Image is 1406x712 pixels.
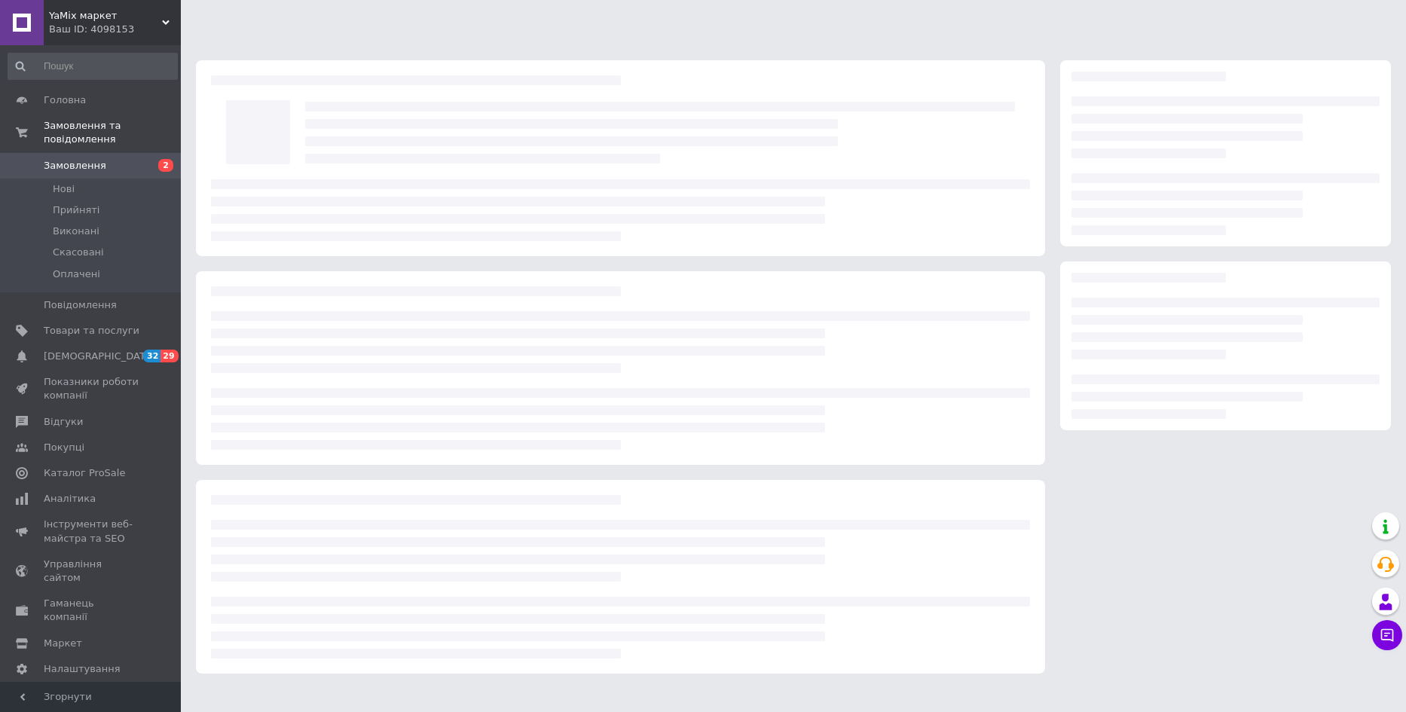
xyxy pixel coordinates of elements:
[49,9,162,23] span: YaMix маркет
[44,518,139,545] span: Інструменти веб-майстра та SEO
[44,298,117,312] span: Повідомлення
[44,637,82,650] span: Маркет
[44,492,96,506] span: Аналітика
[44,415,83,429] span: Відгуки
[53,225,99,238] span: Виконані
[53,182,75,196] span: Нові
[44,159,106,173] span: Замовлення
[44,93,86,107] span: Головна
[44,350,155,363] span: [DEMOGRAPHIC_DATA]
[44,597,139,624] span: Гаманець компанії
[158,159,173,172] span: 2
[44,375,139,402] span: Показники роботи компанії
[160,350,178,362] span: 29
[44,119,181,146] span: Замовлення та повідомлення
[44,324,139,338] span: Товари та послуги
[44,441,84,454] span: Покупці
[8,53,178,80] input: Пошук
[143,350,160,362] span: 32
[44,662,121,676] span: Налаштування
[53,203,99,217] span: Прийняті
[1372,620,1402,650] button: Чат з покупцем
[53,246,104,259] span: Скасовані
[44,558,139,585] span: Управління сайтом
[44,466,125,480] span: Каталог ProSale
[53,267,100,281] span: Оплачені
[49,23,181,36] div: Ваш ID: 4098153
